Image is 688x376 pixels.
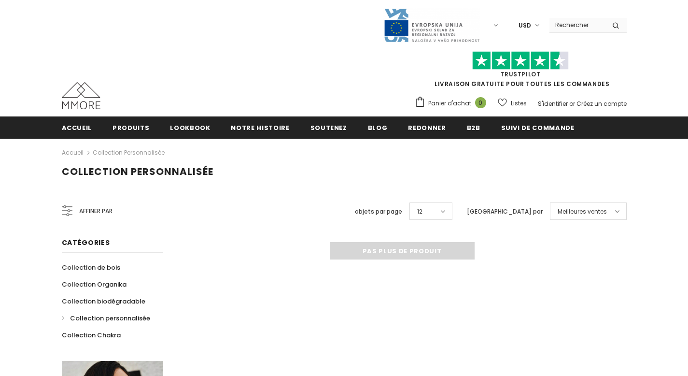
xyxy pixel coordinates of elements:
a: Lookbook [170,116,210,138]
img: Cas MMORE [62,82,100,109]
span: Collection Organika [62,280,126,289]
span: Collection personnalisée [70,314,150,323]
span: Panier d'achat [428,99,471,108]
span: Listes [511,99,527,108]
img: Javni Razpis [383,8,480,43]
a: Accueil [62,116,92,138]
a: Blog [368,116,388,138]
a: soutenez [310,116,347,138]
span: Collection biodégradable [62,297,145,306]
span: Redonner [408,123,446,132]
a: Notre histoire [231,116,289,138]
span: USD [519,21,531,30]
a: B2B [467,116,480,138]
a: Collection Chakra [62,327,121,344]
span: Produits [112,123,149,132]
span: Notre histoire [231,123,289,132]
span: Lookbook [170,123,210,132]
a: Collection personnalisée [93,148,165,157]
span: Blog [368,123,388,132]
a: Collection biodégradable [62,293,145,310]
span: Catégories [62,238,110,247]
a: Listes [498,95,527,112]
span: Collection de bois [62,263,120,272]
span: or [569,100,575,108]
span: Collection personnalisée [62,165,213,178]
span: Affiner par [79,206,112,217]
a: Accueil [62,147,84,159]
span: 12 [417,207,422,217]
a: Redonner [408,116,446,138]
a: Collection personnalisée [62,310,150,327]
a: Créez un compte [576,100,627,108]
span: Accueil [62,123,92,132]
a: Javni Razpis [383,21,480,29]
img: Faites confiance aux étoiles pilotes [472,51,569,70]
a: Panier d'achat 0 [415,96,491,111]
span: B2B [467,123,480,132]
span: Collection Chakra [62,331,121,340]
span: Suivi de commande [501,123,575,132]
a: S'identifier [538,100,568,108]
label: [GEOGRAPHIC_DATA] par [467,207,543,217]
span: Meilleures ventes [558,207,607,217]
span: LIVRAISON GRATUITE POUR TOUTES LES COMMANDES [415,56,627,88]
a: Collection Organika [62,276,126,293]
a: Suivi de commande [501,116,575,138]
label: objets par page [355,207,402,217]
a: Produits [112,116,149,138]
input: Search Site [549,18,605,32]
span: soutenez [310,123,347,132]
span: 0 [475,97,486,108]
a: TrustPilot [501,70,541,78]
a: Collection de bois [62,259,120,276]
